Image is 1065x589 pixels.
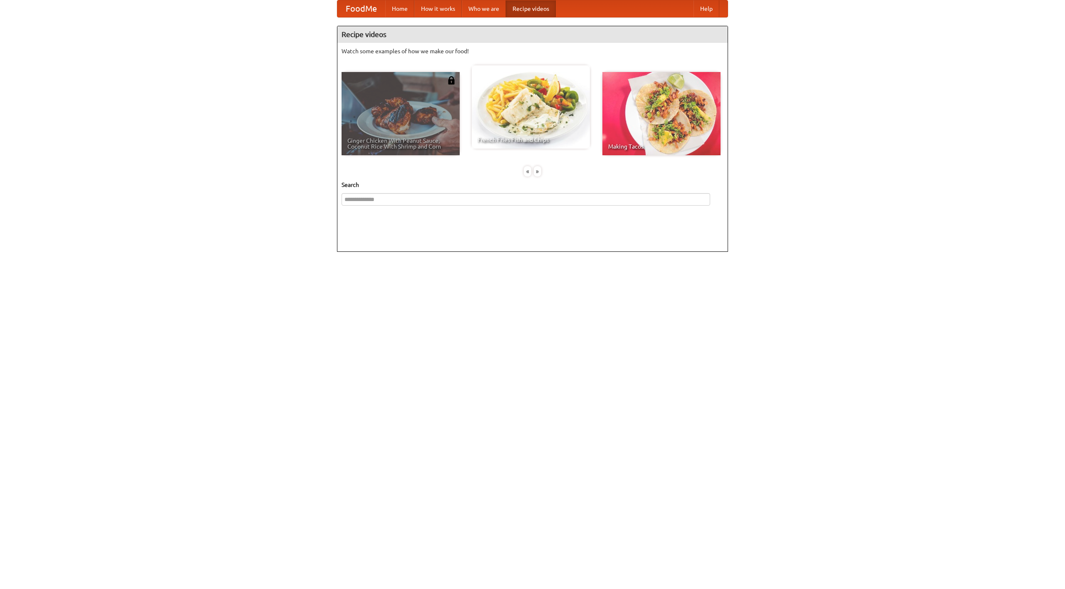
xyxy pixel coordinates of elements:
a: Who we are [462,0,506,17]
a: Home [385,0,414,17]
span: Making Tacos [608,144,715,149]
a: French Fries Fish and Chips [472,65,590,149]
a: How it works [414,0,462,17]
h5: Search [342,181,723,189]
span: French Fries Fish and Chips [478,137,584,143]
p: Watch some examples of how we make our food! [342,47,723,55]
a: Help [693,0,719,17]
img: 483408.png [447,76,456,84]
a: FoodMe [337,0,385,17]
a: Recipe videos [506,0,556,17]
div: « [524,166,531,176]
div: » [534,166,541,176]
h4: Recipe videos [337,26,728,43]
a: Making Tacos [602,72,721,155]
